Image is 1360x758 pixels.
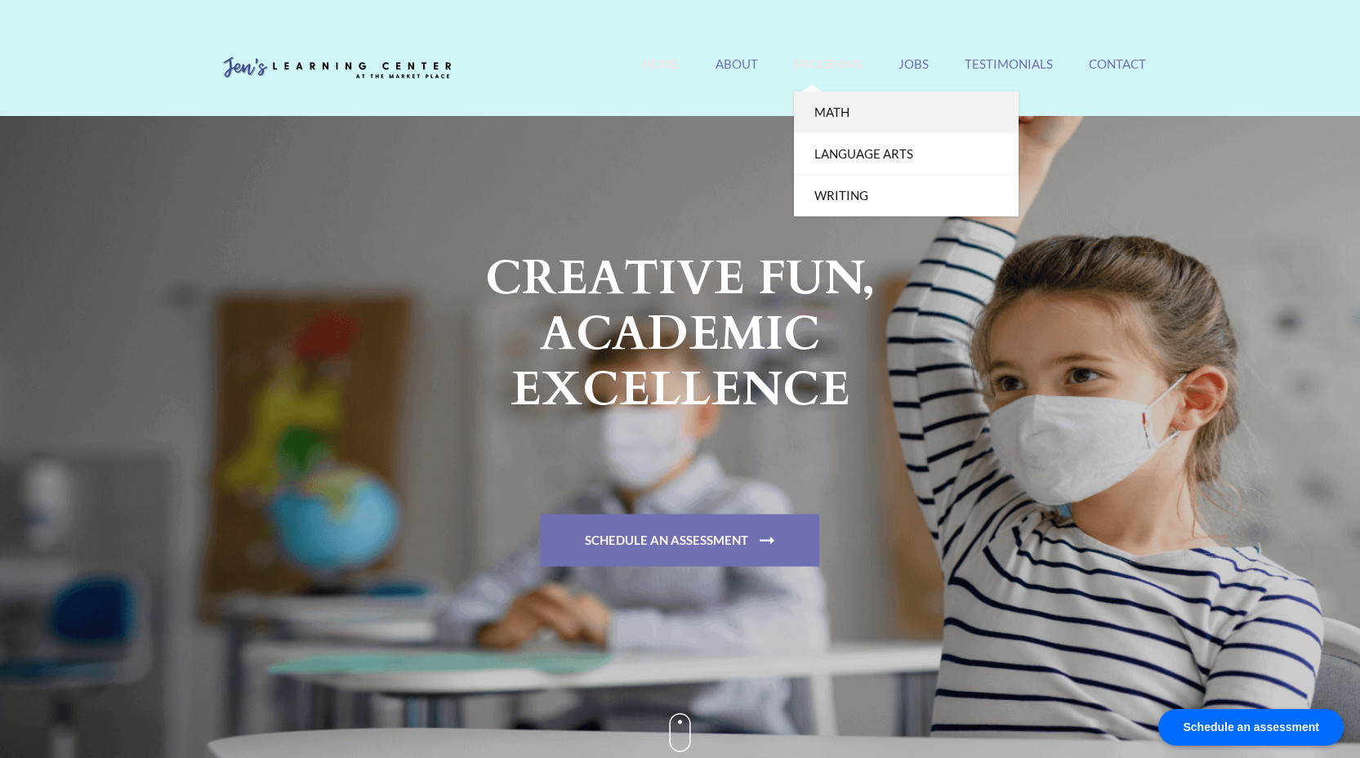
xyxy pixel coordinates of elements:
a: About [716,56,758,91]
div: Schedule an assessment [1158,709,1344,746]
a: Programs [794,56,863,91]
a: Writing [794,175,1019,216]
a: Contact [1089,56,1146,91]
a: Home [642,56,680,91]
img: Jen's Learning Center Logo Transparent [215,44,460,93]
a: Language Arts [794,133,1019,175]
a: Jobs [898,56,929,91]
a: Math [794,91,1019,133]
a: Testimonials [965,56,1053,91]
a: Schedule An Assessment [541,514,819,566]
